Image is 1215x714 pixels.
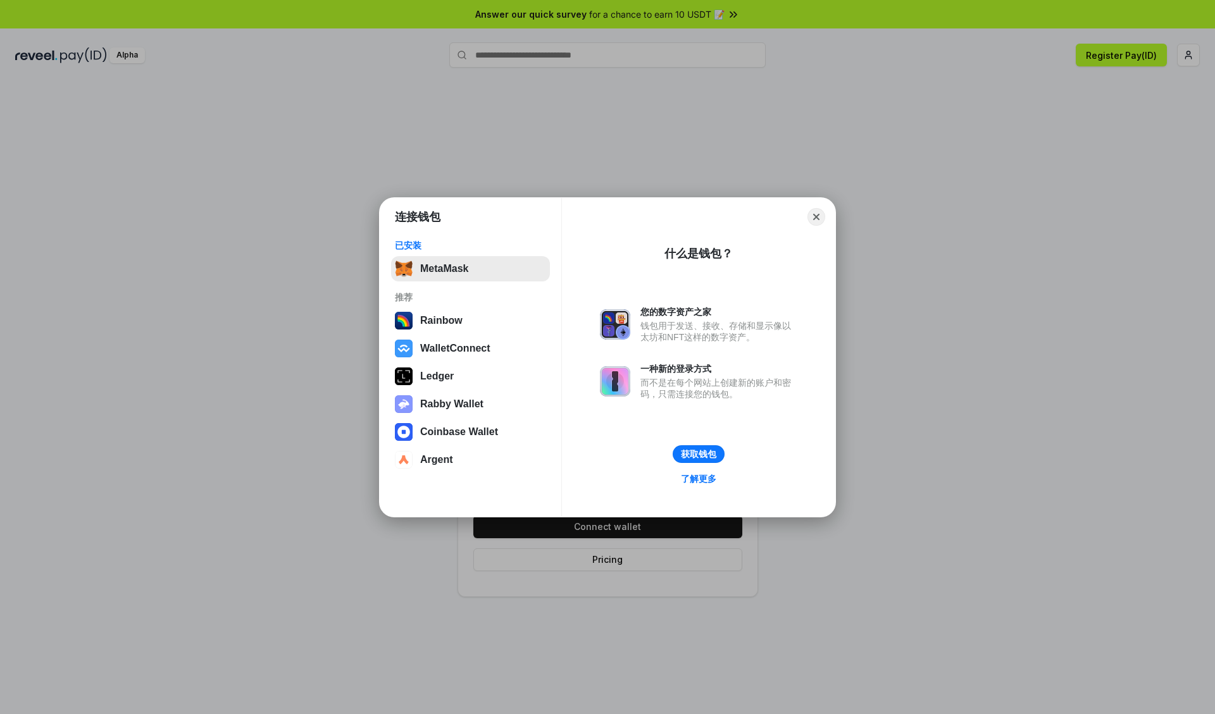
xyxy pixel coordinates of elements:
[420,315,463,326] div: Rainbow
[391,419,550,445] button: Coinbase Wallet
[395,395,413,413] img: svg+xml,%3Csvg%20xmlns%3D%22http%3A%2F%2Fwww.w3.org%2F2000%2Fsvg%22%20fill%3D%22none%22%20viewBox...
[600,309,630,340] img: svg+xml,%3Csvg%20xmlns%3D%22http%3A%2F%2Fwww.w3.org%2F2000%2Fsvg%22%20fill%3D%22none%22%20viewBox...
[395,423,413,441] img: svg+xml,%3Csvg%20width%3D%2228%22%20height%3D%2228%22%20viewBox%3D%220%200%2028%2028%22%20fill%3D...
[600,366,630,397] img: svg+xml,%3Csvg%20xmlns%3D%22http%3A%2F%2Fwww.w3.org%2F2000%2Fsvg%22%20fill%3D%22none%22%20viewBox...
[681,473,716,484] div: 了解更多
[420,398,483,410] div: Rabby Wallet
[807,208,825,226] button: Close
[395,451,413,469] img: svg+xml,%3Csvg%20width%3D%2228%22%20height%3D%2228%22%20viewBox%3D%220%200%2028%2028%22%20fill%3D...
[420,371,454,382] div: Ledger
[673,471,724,487] a: 了解更多
[420,263,468,274] div: MetaMask
[395,292,546,303] div: 推荐
[391,391,550,417] button: Rabby Wallet
[664,246,733,261] div: 什么是钱包？
[640,320,797,343] div: 钱包用于发送、接收、存储和显示像以太坊和NFT这样的数字资产。
[395,312,413,329] img: svg+xml,%3Csvg%20width%3D%22120%22%20height%3D%22120%22%20viewBox%3D%220%200%20120%20120%22%20fil...
[420,426,498,438] div: Coinbase Wallet
[640,306,797,317] div: 您的数字资产之家
[395,367,413,385] img: svg+xml,%3Csvg%20xmlns%3D%22http%3A%2F%2Fwww.w3.org%2F2000%2Fsvg%22%20width%3D%2228%22%20height%3...
[395,340,413,357] img: svg+xml,%3Csvg%20width%3D%2228%22%20height%3D%2228%22%20viewBox%3D%220%200%2028%2028%22%20fill%3D...
[673,445,725,463] button: 获取钱包
[640,363,797,374] div: 一种新的登录方式
[395,209,440,225] h1: 连接钱包
[395,240,546,251] div: 已安装
[420,454,453,465] div: Argent
[391,447,550,472] button: Argent
[391,308,550,333] button: Rainbow
[395,260,413,278] img: svg+xml,%3Csvg%20fill%3D%22none%22%20height%3D%2233%22%20viewBox%3D%220%200%2035%2033%22%20width%...
[391,364,550,389] button: Ledger
[681,448,716,460] div: 获取钱包
[391,256,550,281] button: MetaMask
[391,336,550,361] button: WalletConnect
[640,377,797,400] div: 而不是在每个网站上创建新的账户和密码，只需连接您的钱包。
[420,343,490,354] div: WalletConnect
